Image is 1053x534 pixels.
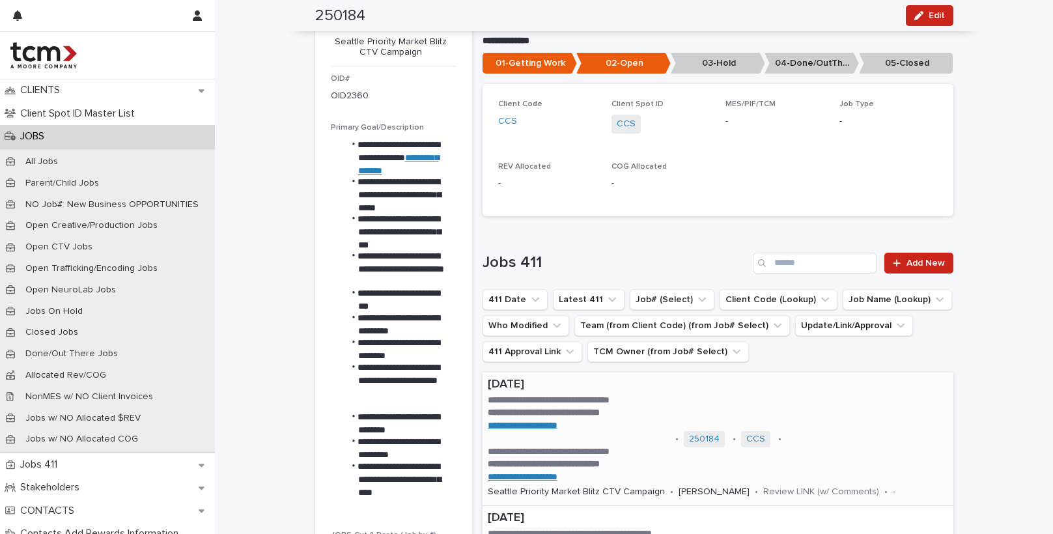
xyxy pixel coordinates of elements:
[884,253,953,274] a: Add New
[15,458,68,471] p: Jobs 411
[15,130,55,143] p: JOBS
[893,486,895,498] p: -
[839,115,938,128] p: -
[15,199,209,210] p: NO Job#: New Business OPPORTUNITIES
[498,176,597,190] p: -
[15,434,148,445] p: Jobs w/ NO Allocated COG
[498,163,551,171] span: REV Allocated
[15,327,89,338] p: Closed Jobs
[671,53,765,74] p: 03-Hold
[576,53,671,74] p: 02-Open
[679,486,750,498] p: [PERSON_NAME]
[689,434,720,445] a: 250184
[839,100,874,108] span: Job Type
[906,5,953,26] button: Edit
[859,53,953,74] p: 05-Closed
[778,434,781,445] p: •
[315,7,365,25] h2: 250184
[611,163,667,171] span: COG Allocated
[15,370,117,381] p: Allocated Rev/COG
[746,434,765,445] a: CCS
[331,75,350,83] span: OID#
[906,259,945,268] span: Add New
[574,315,790,336] button: Team (from Client Code) (from Job# Select)
[483,253,748,272] h1: Jobs 411
[720,289,837,310] button: Client Code (Lookup)
[15,391,163,402] p: NonMES w/ NO Client Invoices
[15,505,85,517] p: CONTACTS
[331,89,369,103] p: OID2360
[611,100,664,108] span: Client Spot ID
[483,289,548,310] button: 411 Date
[587,341,749,362] button: TCM Owner (from Job# Select)
[483,53,577,74] p: 01-Getting Work
[331,124,424,132] span: Primary Goal/Description
[675,434,679,445] p: •
[611,176,710,190] p: -
[15,481,90,494] p: Stakeholders
[765,53,859,74] p: 04-Done/OutThere
[331,36,451,59] p: Seattle Priority Market Blitz CTV Campaign
[755,486,758,498] p: •
[15,263,168,274] p: Open Trafficking/Encoding Jobs
[498,115,517,128] a: CCS
[15,156,68,167] p: All Jobs
[15,242,103,253] p: Open CTV Jobs
[884,486,888,498] p: •
[725,115,824,128] p: -
[733,434,736,445] p: •
[483,315,569,336] button: Who Modified
[630,289,714,310] button: Job# (Select)
[15,285,126,296] p: Open NeuroLab Jobs
[15,107,145,120] p: Client Spot ID Master List
[498,100,542,108] span: Client Code
[15,84,70,96] p: CLIENTS
[763,486,879,498] p: Review LINK (w/ Comments)
[15,220,168,231] p: Open Creative/Production Jobs
[795,315,913,336] button: Update/Link/Approval
[488,511,948,526] p: [DATE]
[15,178,109,189] p: Parent/Child Jobs
[483,341,582,362] button: 411 Approval Link
[753,253,877,274] input: Search
[15,306,93,317] p: Jobs On Hold
[843,289,952,310] button: Job Name (Lookup)
[488,378,948,392] p: [DATE]
[725,100,776,108] span: MES/PIF/TCM
[929,11,945,20] span: Edit
[670,486,673,498] p: •
[617,117,636,131] a: CCS
[10,42,77,68] img: 4hMmSqQkux38exxPVZHQ
[553,289,625,310] button: Latest 411
[15,413,151,424] p: Jobs w/ NO Allocated $REV
[488,486,665,498] p: Seattle Priority Market Blitz CTV Campaign
[15,348,128,359] p: Done/Out There Jobs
